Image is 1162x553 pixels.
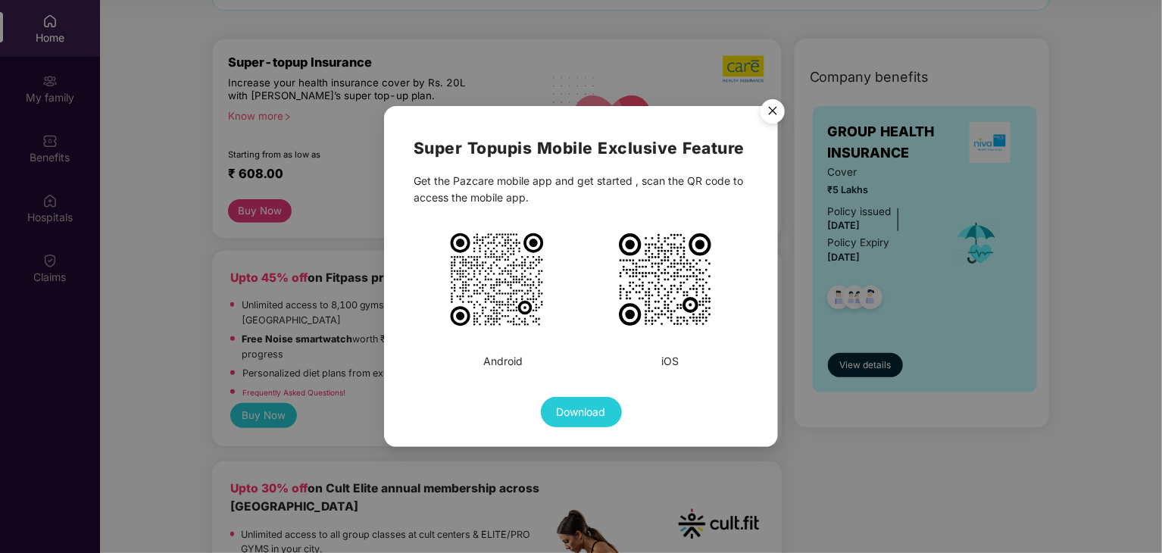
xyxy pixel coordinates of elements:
div: iOS [661,353,679,370]
button: Download [541,397,622,427]
div: Get the Pazcare mobile app and get started , scan the QR code to access the mobile app. [414,173,748,206]
span: Download [557,404,606,420]
img: svg+xml;base64,PHN2ZyB4bWxucz0iaHR0cDovL3d3dy53My5vcmcvMjAwMC9zdmciIHdpZHRoPSI1NiIgaGVpZ2h0PSI1Ni... [751,92,794,135]
h2: Super Topup is Mobile Exclusive Feature [414,136,748,161]
img: PiA8c3ZnIHdpZHRoPSIxMDE1IiBoZWlnaHQ9IjEwMTUiIHZpZXdCb3g9Ii0xIC0xIDM1IDM1IiB4bWxucz0iaHR0cDovL3d3d... [448,230,546,329]
img: PiA8c3ZnIHdpZHRoPSIxMDIzIiBoZWlnaHQ9IjEwMjMiIHZpZXdCb3g9Ii0xIC0xIDMxIDMxIiB4bWxucz0iaHR0cDovL3d3d... [616,230,714,329]
button: Close [751,92,792,133]
div: Android [483,353,523,370]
